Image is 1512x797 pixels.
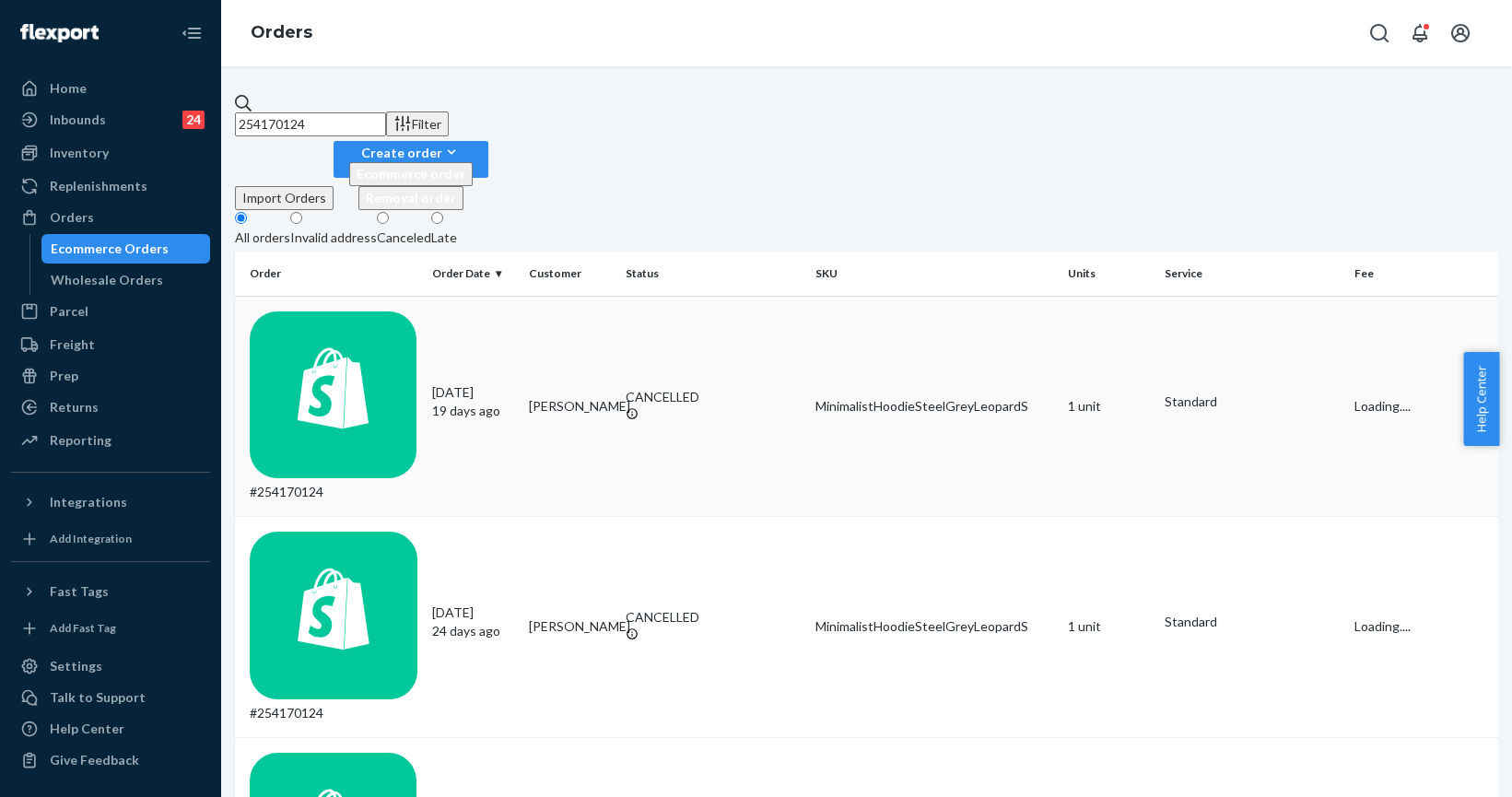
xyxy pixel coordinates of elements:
[1346,296,1498,517] td: Loading....
[11,683,210,712] a: Talk to Support
[432,622,514,640] p: 24 days ago
[11,297,210,326] a: Parcel
[1346,252,1498,296] th: Fee
[431,229,457,247] div: Late
[41,265,211,295] a: Wholesale Orders
[20,24,99,42] img: Flexport logo
[50,582,109,601] div: Fast Tags
[11,614,210,643] a: Add Fast Tag
[51,240,169,258] div: Ecommerce Orders
[1061,296,1157,517] td: 1 unit
[11,171,210,201] a: Replenishments
[808,252,1061,296] th: SKU
[1061,517,1157,738] td: 1 unit
[522,296,618,517] td: [PERSON_NAME]
[11,487,210,517] button: Integrations
[529,265,611,281] div: Customer
[50,431,111,450] div: Reporting
[377,229,431,247] div: Canceled
[11,745,210,775] button: Give Feedback
[11,74,210,103] a: Home
[50,208,94,227] div: Orders
[50,751,139,769] div: Give Feedback
[251,22,312,42] a: Orders
[11,651,210,681] a: Settings
[1165,393,1340,411] p: Standard
[432,604,514,640] div: [DATE]
[290,229,377,247] div: Invalid address
[11,577,210,606] button: Fast Tags
[50,111,106,129] div: Inbounds
[11,361,210,391] a: Prep
[50,177,147,195] div: Replenishments
[236,6,327,60] ol: breadcrumbs
[11,138,210,168] a: Inventory
[626,388,801,406] div: CANCELLED
[1442,15,1479,52] button: Open account menu
[235,112,386,136] input: Search orders
[1361,15,1398,52] button: Open Search Box
[50,657,102,675] div: Settings
[357,166,465,182] span: Ecommerce order
[250,311,417,502] div: #254170124
[11,524,210,554] a: Add Integration
[11,203,210,232] a: Orders
[11,105,210,135] a: Inbounds24
[11,426,210,455] a: Reporting
[366,190,456,205] span: Removal order
[432,402,514,420] p: 19 days ago
[50,531,132,546] div: Add Integration
[182,111,205,129] div: 24
[1346,517,1498,738] td: Loading....
[349,162,473,186] button: Ecommerce order
[815,397,1053,416] div: MinimalistHoodieSteelGreyLeopardS
[815,617,1053,636] div: MinimalistHoodieSteelGreyLeopardS
[1165,613,1340,631] p: Standard
[50,335,95,354] div: Freight
[377,212,389,224] input: Canceled
[431,212,443,224] input: Late
[235,252,425,296] th: Order
[386,111,449,136] button: Filter
[50,79,87,98] div: Home
[50,144,109,162] div: Inventory
[334,141,488,178] button: Create orderEcommerce orderRemoval order
[50,620,116,636] div: Add Fast Tag
[522,517,618,738] td: [PERSON_NAME]
[50,688,146,707] div: Talk to Support
[50,398,99,416] div: Returns
[41,234,211,264] a: Ecommerce Orders
[290,212,302,224] input: Invalid address
[1463,352,1499,446] button: Help Center
[1157,252,1347,296] th: Service
[1401,15,1438,52] button: Open notifications
[235,212,247,224] input: All orders
[50,720,124,738] div: Help Center
[50,493,127,511] div: Integrations
[51,271,163,289] div: Wholesale Orders
[618,252,808,296] th: Status
[349,143,473,162] div: Create order
[393,114,441,134] div: Filter
[50,302,88,321] div: Parcel
[11,393,210,422] a: Returns
[11,330,210,359] a: Freight
[173,15,210,52] button: Close Navigation
[1061,252,1157,296] th: Units
[626,608,801,627] div: CANCELLED
[235,186,334,210] button: Import Orders
[425,252,522,296] th: Order Date
[235,229,290,247] div: All orders
[250,532,417,722] div: #254170124
[11,714,210,744] a: Help Center
[50,367,78,385] div: Prep
[358,186,463,210] button: Removal order
[432,383,514,420] div: [DATE]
